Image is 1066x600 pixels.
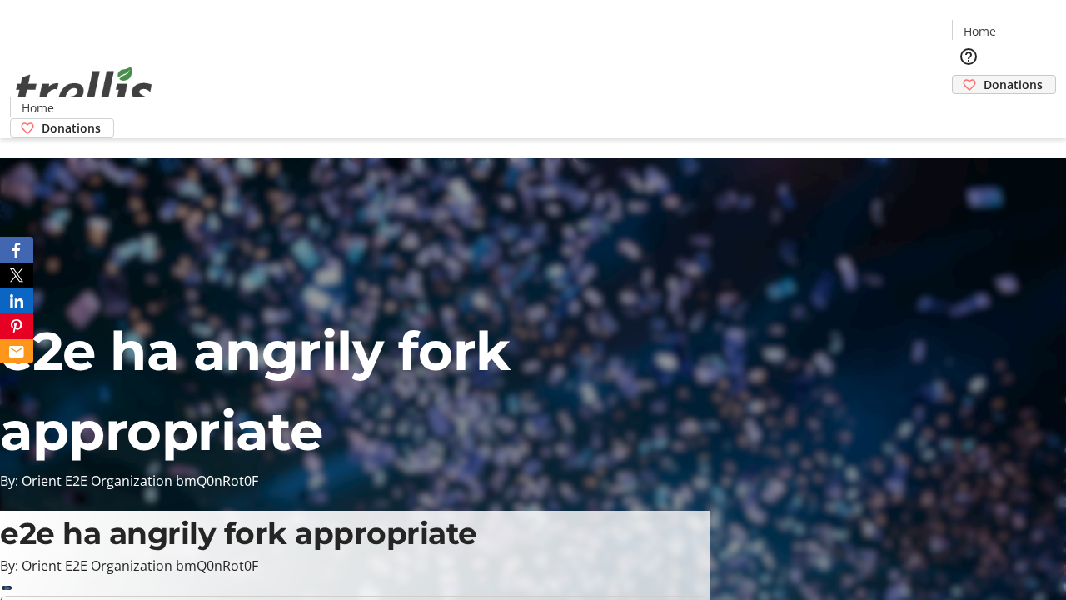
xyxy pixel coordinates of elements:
span: Donations [984,76,1043,93]
a: Home [953,22,1006,40]
span: Home [964,22,996,40]
a: Home [11,99,64,117]
span: Home [22,99,54,117]
img: Orient E2E Organization bmQ0nRot0F's Logo [10,48,158,132]
button: Cart [952,94,985,127]
a: Donations [10,118,114,137]
button: Help [952,40,985,73]
a: Donations [952,75,1056,94]
span: Donations [42,119,101,137]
